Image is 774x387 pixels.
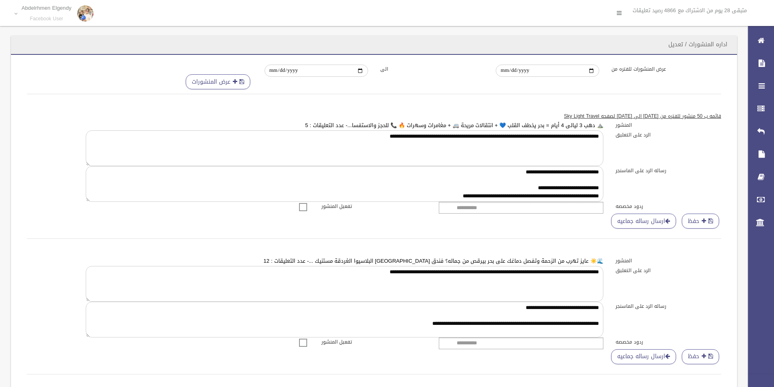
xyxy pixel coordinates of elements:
[609,121,727,130] label: المنشور
[682,349,719,364] button: حفظ
[609,302,727,311] label: رساله الرد على الماسنجر
[315,337,433,346] label: تفعيل المنشور
[315,202,433,211] label: تفعيل المنشور
[609,337,727,346] label: ردود مخصصه
[374,65,490,74] label: الى
[609,130,727,139] label: الرد على التعليق
[186,74,250,89] button: عرض المنشورات
[605,65,721,74] label: عرض المنشورات للفتره من
[609,266,727,275] label: الرد على التعليق
[609,256,727,265] label: المنشور
[264,256,604,266] a: 🌊☀️ عايز تهرب من الزحمة وتفصل دماغك على بحر بيرقص من جماله؟ فندق [GEOGRAPHIC_DATA] البلاسيوا الغر...
[22,16,72,22] small: Facebook User
[611,349,676,364] a: ارسال رساله جماعيه
[609,166,727,175] label: رساله الرد على الماسنجر
[659,37,737,52] header: اداره المنشورات / تعديل
[611,214,676,229] a: ارسال رساله جماعيه
[609,202,727,211] label: ردود مخصصه
[564,112,721,121] u: قائمه ب 50 منشور للفتره من [DATE] الى [DATE] لصفحه Sky Light Travel
[22,5,72,11] p: Abdelrhmen Elgendy
[682,214,719,229] button: حفظ
[305,120,603,130] a: ⛰️ دهب 3 ليالى 4 أيام = بحر يخطف القلب 💙 + انتقالات مريحة 🚐 + مغامرات وسهرات 🔥 📞 للحجز والاستفسا....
